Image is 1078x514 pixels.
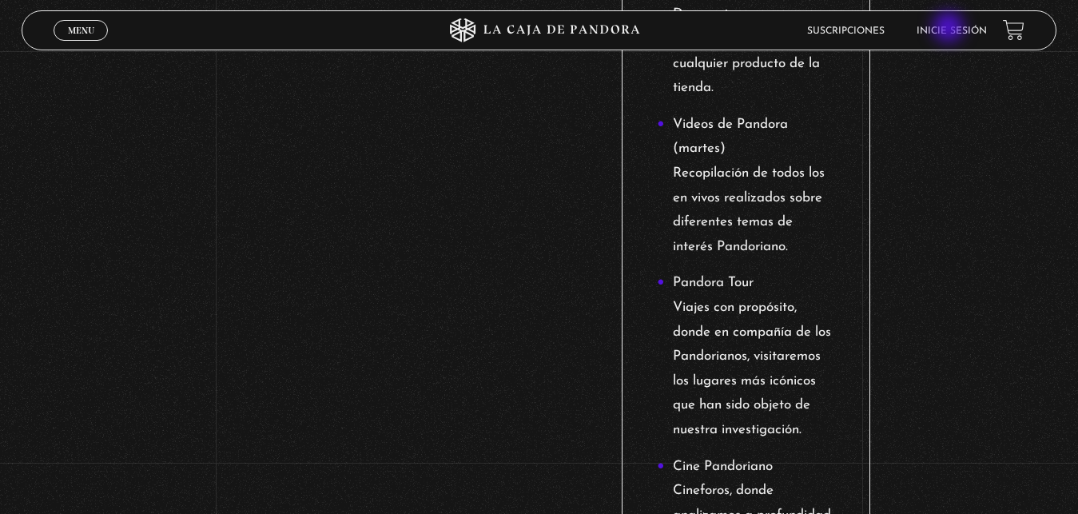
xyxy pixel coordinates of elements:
[1003,19,1024,41] a: View your shopping cart
[657,271,834,442] li: Pandora Tour Viajes con propósito, donde en compañía de los Pandorianos, visitaremos los lugares ...
[917,26,987,36] a: Inicie sesión
[62,39,100,50] span: Cerrar
[657,2,834,100] li: Descuentos Un 15% de descuento en cualquier producto de la tienda.
[68,26,94,35] span: Menu
[807,26,885,36] a: Suscripciones
[657,113,834,260] li: Videos de Pandora (martes) Recopilación de todos los en vivos realizados sobre diferentes temas d...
